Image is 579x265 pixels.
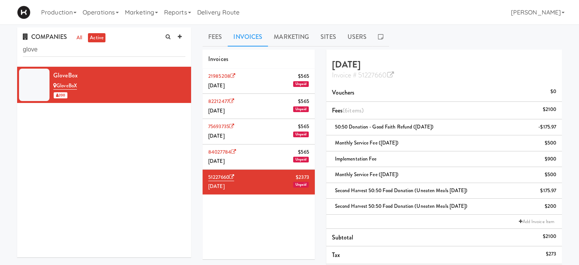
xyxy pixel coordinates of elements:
div: GloveBox [53,70,185,81]
span: $565 [298,148,309,157]
span: [DATE] [208,183,225,190]
span: COMPANIES [23,32,67,41]
span: [DATE] [208,107,225,114]
h4: [DATE] [332,59,556,80]
a: Add Invoice Item [517,218,556,225]
div: -$175.97 [538,122,556,132]
span: $565 [298,72,309,81]
li: 51227660$2373[DATE]Unpaid [203,170,315,194]
span: $565 [298,97,309,106]
a: Invoice # 51227660 [332,70,394,80]
a: Sites [315,27,342,47]
a: Fees [203,27,228,47]
li: Implementation Fee$900 [326,151,562,167]
div: $2100 [542,232,556,241]
span: 50:50 Donation - Good faith refund ([DATE]) [335,123,434,130]
span: Implementation Fee [335,155,377,162]
div: $500 [545,138,556,148]
div: $273 [546,249,556,259]
span: Invoices [208,55,228,63]
li: 75693735$565[DATE]Unpaid [203,119,315,144]
a: 21985208 [208,72,235,80]
a: active [88,33,105,43]
a: 51227660 [208,173,234,181]
div: $175.97 [540,186,556,196]
div: $900 [545,154,556,164]
span: Unpaid [293,182,309,188]
span: 200 [54,92,67,98]
li: 82212477$565[DATE]Unpaid [203,94,315,119]
a: 82212477 [208,98,234,105]
a: 84027784 [208,148,236,156]
div: $500 [545,170,556,180]
li: Monthly Service Fee ([DATE])$500 [326,135,562,151]
span: Tax [332,251,340,259]
span: Unpaid [293,132,309,137]
a: Invoices [228,27,268,47]
div: $0 [550,87,556,96]
li: Monthly Service Fee ([DATE])$500 [326,167,562,183]
span: Second Harvest 50:50 Food Donation (Uneaten Meals [DATE]) [335,202,468,210]
span: Vouchers [332,88,355,97]
span: (6 ) [343,106,364,115]
li: 84027784$565[DATE]Unpaid [203,145,315,170]
img: Micromart [17,6,30,19]
span: Unpaid [293,157,309,162]
span: $565 [298,122,309,132]
span: Monthly Service Fee ([DATE]) [335,171,399,178]
span: Unpaid [293,81,309,87]
span: Unpaid [293,106,309,112]
span: [DATE] [208,157,225,165]
span: Monthly Service Fee ([DATE]) [335,139,399,146]
li: 21985208$565[DATE]Unpaid [203,69,315,94]
span: [DATE] [208,82,225,89]
li: GloveBoxGloveBoX 200 [17,67,191,103]
li: Second Harvest 50:50 Food Donation (Uneaten Meals [DATE])$175.97 [326,183,562,199]
ng-pluralize: items [348,106,362,115]
span: Second Harvest 50:50 Food Donation (Uneaten Meals [DATE]) [335,187,468,194]
a: 75693735 [208,123,234,130]
div: $200 [545,202,556,211]
a: Marketing [268,27,315,47]
div: $2100 [542,105,556,114]
span: Subtotal [332,233,354,242]
li: Second Harvest 50:50 Food Donation (Uneaten Meals [DATE])$200 [326,199,562,215]
li: 50:50 Donation - Good faith refund ([DATE])-$175.97 [326,119,562,135]
span: $2373 [296,173,309,182]
span: [DATE] [208,132,225,140]
a: all [75,33,84,43]
a: GloveBoX [53,82,77,90]
input: Search company [23,43,185,57]
a: Users [342,27,373,47]
span: Fees [332,106,364,115]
